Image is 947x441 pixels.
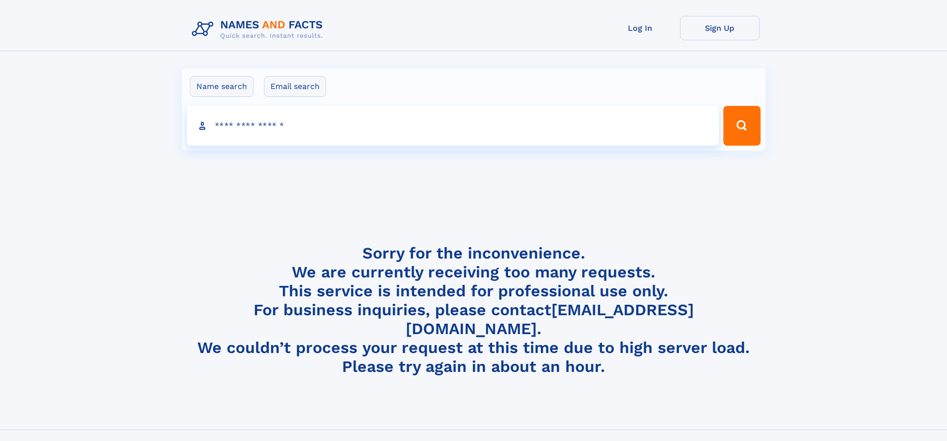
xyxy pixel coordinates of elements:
[680,16,760,40] a: Sign Up
[188,16,331,43] img: Logo Names and Facts
[188,244,760,376] h4: Sorry for the inconvenience. We are currently receiving too many requests. This service is intend...
[264,76,326,97] label: Email search
[723,106,760,146] button: Search Button
[187,106,719,146] input: search input
[190,76,254,97] label: Name search
[601,16,680,40] a: Log In
[406,300,694,338] a: [EMAIL_ADDRESS][DOMAIN_NAME]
